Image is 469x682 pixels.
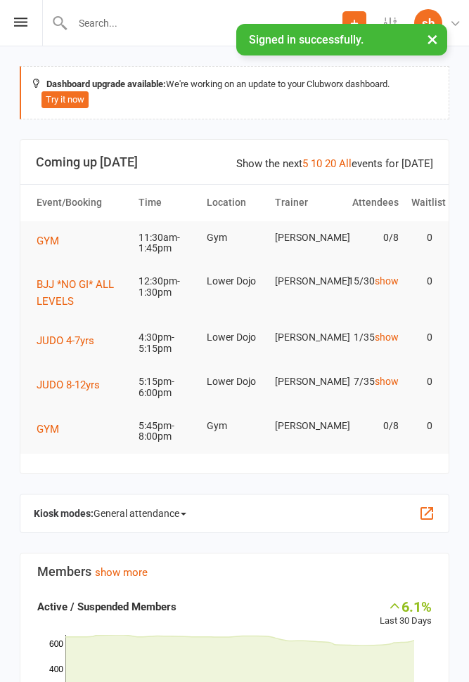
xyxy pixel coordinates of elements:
[132,409,200,454] td: 5:45pm-8:00pm
[132,185,200,221] th: Time
[37,278,114,308] span: BJJ *NO GI* ALL LEVELS
[36,155,433,169] h3: Coming up [DATE]
[405,185,439,221] th: Waitlist
[94,502,186,525] span: General attendance
[311,157,322,170] a: 10
[249,33,364,46] span: Signed in successfully.
[337,221,405,254] td: 0/8
[132,321,200,365] td: 4:30pm-5:15pm
[405,265,439,298] td: 0
[405,365,439,398] td: 0
[37,565,432,579] h3: Members
[200,365,269,398] td: Lower Dojo
[337,321,405,354] td: 1/35
[132,221,200,265] td: 11:30am-1:45pm
[200,409,269,442] td: Gym
[337,409,405,442] td: 0/8
[37,423,59,435] span: GYM
[68,13,342,33] input: Search...
[200,185,269,221] th: Location
[37,601,176,613] strong: Active / Suspended Members
[41,91,89,108] button: Try it now
[375,275,399,287] a: show
[37,276,126,310] button: BJJ *NO GI* ALL LEVELS
[200,221,269,254] td: Gym
[375,332,399,343] a: show
[405,221,439,254] td: 0
[337,185,405,221] th: Attendees
[37,334,94,347] span: JUDO 4-7yrs
[132,365,200,409] td: 5:15pm-6:00pm
[325,157,336,170] a: 20
[37,421,69,438] button: GYM
[37,379,100,391] span: JUDO 8-12yrs
[269,265,337,298] td: [PERSON_NAME]
[420,24,445,54] button: ×
[269,185,337,221] th: Trainer
[269,321,337,354] td: [PERSON_NAME]
[20,66,449,119] div: We're working on an update to your Clubworx dashboard.
[269,409,337,442] td: [PERSON_NAME]
[236,155,433,172] div: Show the next events for [DATE]
[380,598,432,614] div: 6.1%
[34,508,94,519] strong: Kiosk modes:
[337,265,405,298] td: 15/30
[414,9,442,37] div: sh
[30,185,132,221] th: Event/Booking
[37,232,69,249] button: GYM
[405,321,439,354] td: 0
[200,265,269,298] td: Lower Dojo
[95,566,148,579] a: show more
[339,157,352,170] a: All
[337,365,405,398] td: 7/35
[37,376,110,393] button: JUDO 8-12yrs
[380,598,432,629] div: Last 30 Days
[405,409,439,442] td: 0
[37,332,104,349] button: JUDO 4-7yrs
[269,365,337,398] td: [PERSON_NAME]
[269,221,337,254] td: [PERSON_NAME]
[132,265,200,309] td: 12:30pm-1:30pm
[37,235,59,247] span: GYM
[46,79,166,89] strong: Dashboard upgrade available:
[302,157,308,170] a: 5
[375,376,399,387] a: show
[200,321,269,354] td: Lower Dojo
